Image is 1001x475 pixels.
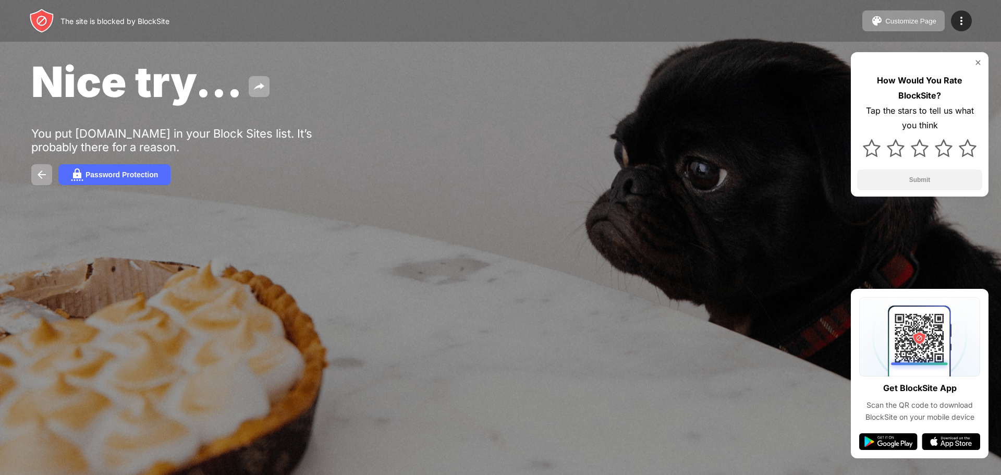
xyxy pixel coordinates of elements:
img: rate-us-close.svg [974,58,982,67]
button: Customize Page [862,10,945,31]
div: How Would You Rate BlockSite? [857,73,982,103]
img: star.svg [911,139,929,157]
img: star.svg [863,139,881,157]
img: star.svg [959,139,976,157]
img: qrcode.svg [859,297,980,376]
img: header-logo.svg [29,8,54,33]
span: Nice try... [31,56,242,107]
div: Tap the stars to tell us what you think [857,103,982,133]
div: Scan the QR code to download BlockSite on your mobile device [859,399,980,423]
img: app-store.svg [922,433,980,450]
img: back.svg [35,168,48,181]
img: share.svg [253,80,265,93]
img: star.svg [935,139,953,157]
div: Password Protection [86,170,158,179]
button: Password Protection [58,164,170,185]
div: You put [DOMAIN_NAME] in your Block Sites list. It’s probably there for a reason. [31,127,353,154]
button: Submit [857,169,982,190]
div: Customize Page [885,17,936,25]
div: Get BlockSite App [883,381,957,396]
img: menu-icon.svg [955,15,968,27]
img: password.svg [71,168,83,181]
img: pallet.svg [871,15,883,27]
div: The site is blocked by BlockSite [60,17,169,26]
img: star.svg [887,139,905,157]
img: google-play.svg [859,433,918,450]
